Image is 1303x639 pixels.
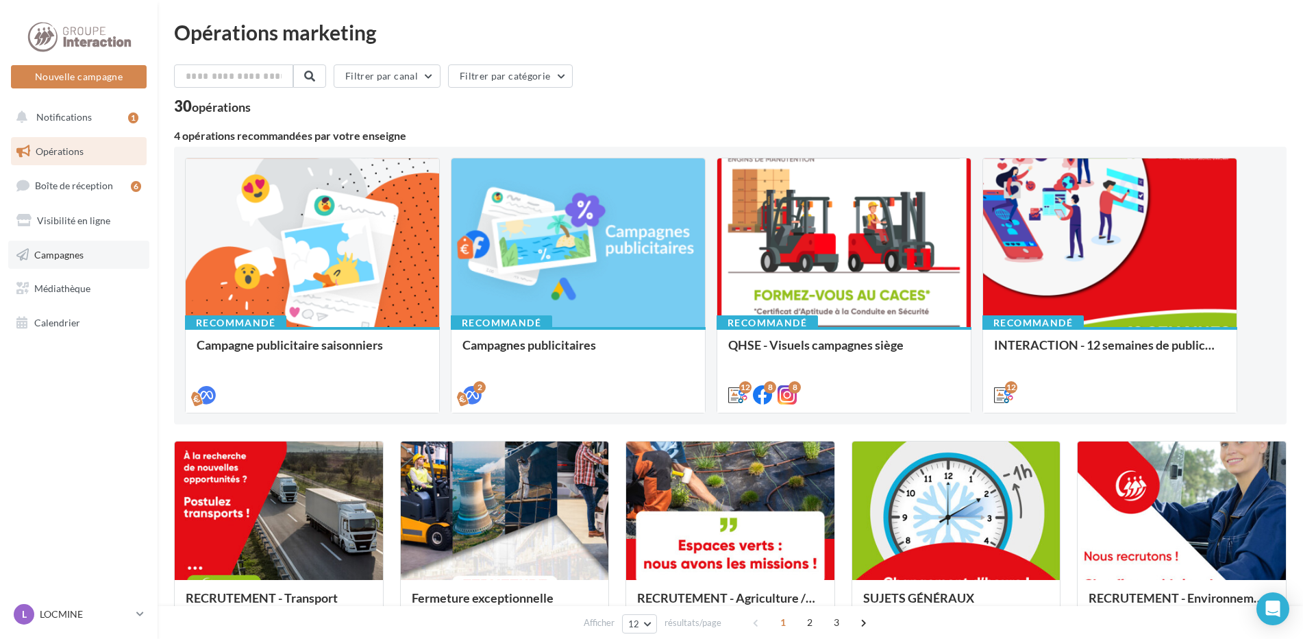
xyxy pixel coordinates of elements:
div: Recommandé [717,315,818,330]
div: opérations [192,101,251,113]
div: 2 [473,381,486,394]
p: LOCMINE [40,607,131,621]
span: Notifications [36,111,92,123]
div: 6 [131,181,141,192]
div: 30 [174,99,251,114]
div: Recommandé [451,315,552,330]
div: RECRUTEMENT - Environnement [1089,591,1275,618]
div: Open Intercom Messenger [1256,592,1289,625]
span: résultats/page [665,616,721,629]
div: QHSE - Visuels campagnes siège [728,338,960,365]
span: Calendrier [34,317,80,328]
button: Filtrer par canal [334,64,440,88]
div: 1 [128,112,138,123]
div: Opérations marketing [174,22,1287,43]
span: 2 [799,612,821,634]
div: SUJETS GÉNÉRAUX [863,591,1050,618]
a: Médiathèque [8,274,149,303]
span: 12 [628,618,640,629]
span: L [22,607,27,621]
div: Recommandé [185,315,286,330]
a: L LOCMINE [11,601,147,627]
span: Boîte de réception [35,180,113,191]
div: Recommandé [982,315,1084,330]
button: Filtrer par catégorie [448,64,573,88]
div: RECRUTEMENT - Transport [186,591,372,618]
div: 8 [789,381,801,394]
a: Boîte de réception6 [8,171,149,200]
span: 3 [826,612,847,634]
button: Notifications 1 [8,103,144,132]
button: Nouvelle campagne [11,65,147,88]
div: 4 opérations recommandées par votre enseigne [174,130,1287,141]
span: Campagnes [34,248,84,260]
span: 1 [772,612,794,634]
div: Campagne publicitaire saisonniers [197,338,428,365]
span: Afficher [584,616,615,629]
a: Campagnes [8,241,149,269]
div: 12 [739,381,752,394]
a: Calendrier [8,309,149,337]
div: 8 [764,381,776,394]
div: INTERACTION - 12 semaines de publication [994,338,1226,365]
button: 12 [622,614,657,634]
a: Visibilité en ligne [8,206,149,235]
div: 12 [1005,381,1017,394]
a: Opérations [8,137,149,166]
div: Campagnes publicitaires [462,338,694,365]
span: Opérations [36,145,84,157]
div: RECRUTEMENT - Agriculture / Espaces verts [637,591,823,618]
div: Fermeture exceptionnelle [412,591,598,618]
span: Visibilité en ligne [37,215,110,226]
span: Médiathèque [34,282,90,294]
